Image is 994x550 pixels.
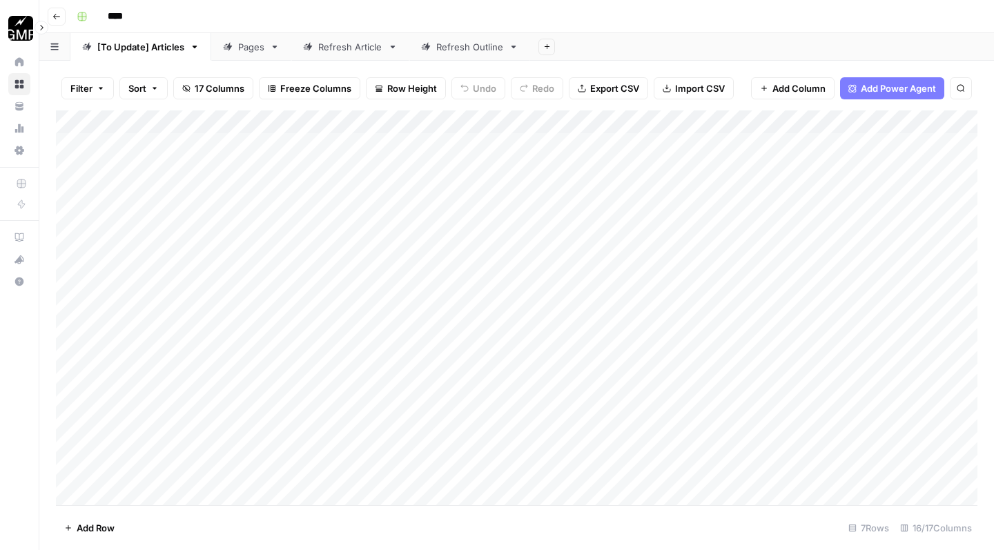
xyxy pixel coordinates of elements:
button: Sort [119,77,168,99]
span: 17 Columns [195,81,244,95]
a: Usage [8,117,30,139]
span: Freeze Columns [280,81,351,95]
a: Settings [8,139,30,161]
div: 16/17 Columns [895,517,977,539]
a: Your Data [8,95,30,117]
div: Refresh Outline [436,40,503,54]
button: 17 Columns [173,77,253,99]
a: Browse [8,73,30,95]
span: Add Column [772,81,826,95]
button: Redo [511,77,563,99]
button: Row Height [366,77,446,99]
span: Filter [70,81,92,95]
a: [To Update] Articles [70,33,211,61]
button: Export CSV [569,77,648,99]
button: Add Row [56,517,123,539]
button: Add Column [751,77,835,99]
div: What's new? [9,249,30,270]
span: Import CSV [675,81,725,95]
a: Home [8,51,30,73]
button: Freeze Columns [259,77,360,99]
button: Import CSV [654,77,734,99]
div: Refresh Article [318,40,382,54]
div: [To Update] Articles [97,40,184,54]
a: Refresh Outline [409,33,530,61]
a: Pages [211,33,291,61]
span: Redo [532,81,554,95]
div: 7 Rows [843,517,895,539]
button: Add Power Agent [840,77,944,99]
span: Sort [128,81,146,95]
a: Refresh Article [291,33,409,61]
span: Add Row [77,521,115,535]
span: Row Height [387,81,437,95]
button: What's new? [8,248,30,271]
button: Help + Support [8,271,30,293]
img: Growth Marketing Pro Logo [8,16,33,41]
span: Export CSV [590,81,639,95]
span: Add Power Agent [861,81,936,95]
a: AirOps Academy [8,226,30,248]
button: Undo [451,77,505,99]
span: Undo [473,81,496,95]
div: Pages [238,40,264,54]
button: Filter [61,77,114,99]
button: Workspace: Growth Marketing Pro [8,11,30,46]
